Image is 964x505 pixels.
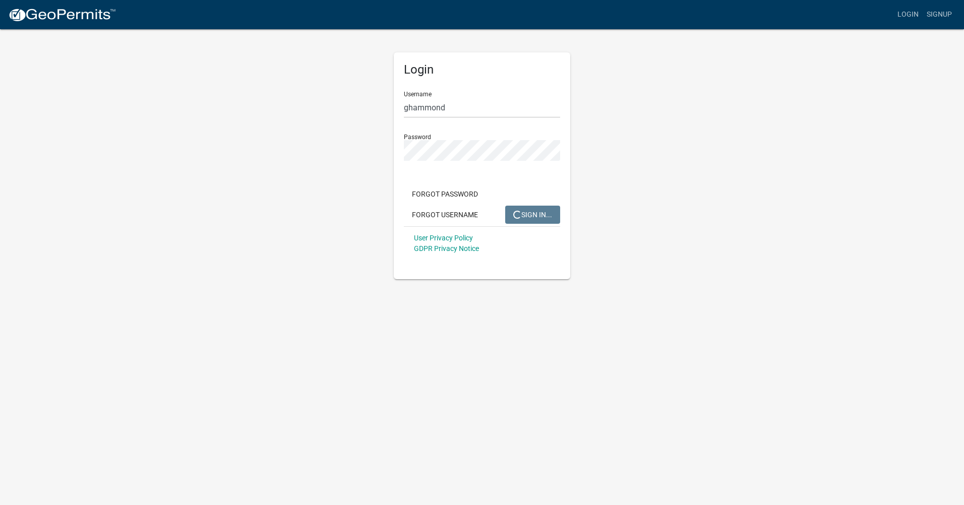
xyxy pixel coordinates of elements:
[923,5,956,24] a: Signup
[414,234,473,242] a: User Privacy Policy
[404,62,560,77] h5: Login
[505,206,560,224] button: SIGN IN...
[404,206,486,224] button: Forgot Username
[893,5,923,24] a: Login
[513,210,552,218] span: SIGN IN...
[404,185,486,203] button: Forgot Password
[414,244,479,252] a: GDPR Privacy Notice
